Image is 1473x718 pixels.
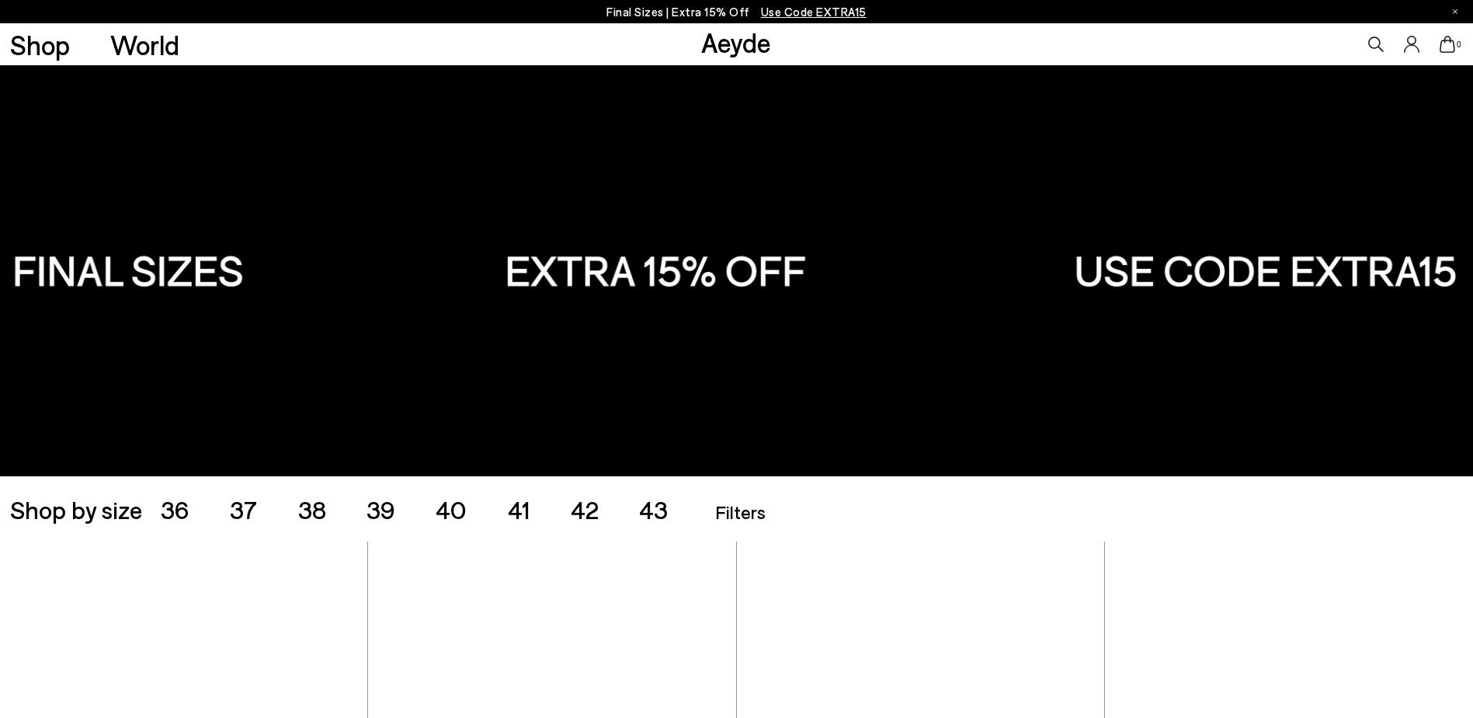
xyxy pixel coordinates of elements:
[10,31,70,58] a: Shop
[10,497,142,521] span: Shop by size
[761,5,867,19] span: Navigate to /collections/ss25-final-sizes
[161,494,189,524] span: 36
[606,2,867,22] p: Final Sizes | Extra 15% Off
[508,494,530,524] span: 41
[701,26,771,58] a: Aeyde
[367,494,395,524] span: 39
[230,494,257,524] span: 37
[639,494,668,524] span: 43
[1440,36,1455,53] a: 0
[436,494,467,524] span: 40
[298,494,326,524] span: 38
[1455,40,1463,49] span: 0
[110,31,179,58] a: World
[571,494,599,524] span: 42
[715,500,766,523] span: Filters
